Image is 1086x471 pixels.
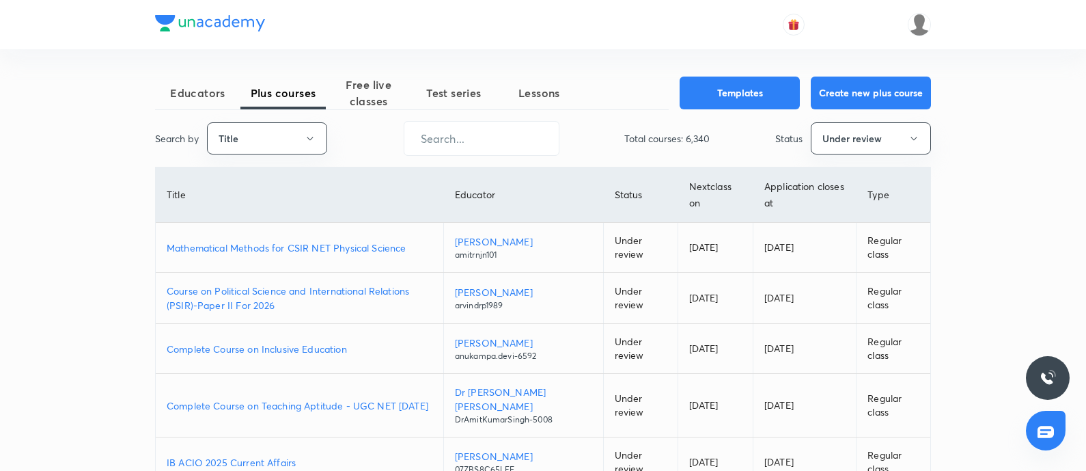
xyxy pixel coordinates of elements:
button: Under review [811,122,931,154]
input: Search... [404,121,559,156]
th: Application closes at [753,167,857,223]
a: Complete Course on Inclusive Education [167,342,432,356]
img: ttu [1040,370,1056,386]
th: Next class on [678,167,753,223]
td: [DATE] [753,324,857,374]
a: Mathematical Methods for CSIR NET Physical Science [167,241,432,255]
p: DrAmitKumarSingh-5008 [455,414,592,426]
img: Company Logo [155,15,265,31]
a: [PERSON_NAME]amitrnjn101 [455,234,592,261]
td: Under review [603,374,678,438]
td: [DATE] [678,223,753,273]
p: Search by [155,131,199,146]
td: Regular class [857,324,930,374]
a: Complete Course on Teaching Aptitude - UGC NET [DATE] [167,399,432,413]
p: Status [775,131,803,146]
button: Create new plus course [811,77,931,109]
img: Piali K [908,13,931,36]
td: Under review [603,223,678,273]
th: Title [156,167,443,223]
th: Status [603,167,678,223]
td: [DATE] [678,273,753,324]
td: [DATE] [678,374,753,438]
a: [PERSON_NAME]anukampa.devi-6592 [455,336,592,362]
span: Lessons [497,85,582,101]
td: Regular class [857,223,930,273]
button: Title [207,122,327,154]
p: [PERSON_NAME] [455,285,592,299]
a: Company Logo [155,15,265,35]
td: [DATE] [678,324,753,374]
span: Test series [411,85,497,101]
a: [PERSON_NAME]arvindrp1989 [455,285,592,312]
a: Course on Political Science and International Relations (PSIR)-Paper II For 2026 [167,284,432,312]
th: Type [857,167,930,223]
p: Dr [PERSON_NAME] [PERSON_NAME] [455,385,592,414]
td: [DATE] [753,374,857,438]
span: Educators [155,85,240,101]
a: Dr [PERSON_NAME] [PERSON_NAME]DrAmitKumarSingh-5008 [455,385,592,426]
p: anukampa.devi-6592 [455,350,592,362]
button: Templates [680,77,800,109]
td: Under review [603,273,678,324]
p: [PERSON_NAME] [455,449,592,463]
button: avatar [783,14,805,36]
p: [PERSON_NAME] [455,336,592,350]
td: [DATE] [753,273,857,324]
p: arvindrp1989 [455,299,592,312]
p: Total courses: 6,340 [624,131,710,146]
td: Regular class [857,273,930,324]
span: Plus courses [240,85,326,101]
td: Under review [603,324,678,374]
a: IB ACIO 2025 Current Affairs [167,455,432,470]
td: [DATE] [753,223,857,273]
img: avatar [788,18,800,31]
p: [PERSON_NAME] [455,234,592,249]
p: amitrnjn101 [455,249,592,261]
span: Free live classes [326,77,411,109]
th: Educator [443,167,603,223]
td: Regular class [857,374,930,438]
